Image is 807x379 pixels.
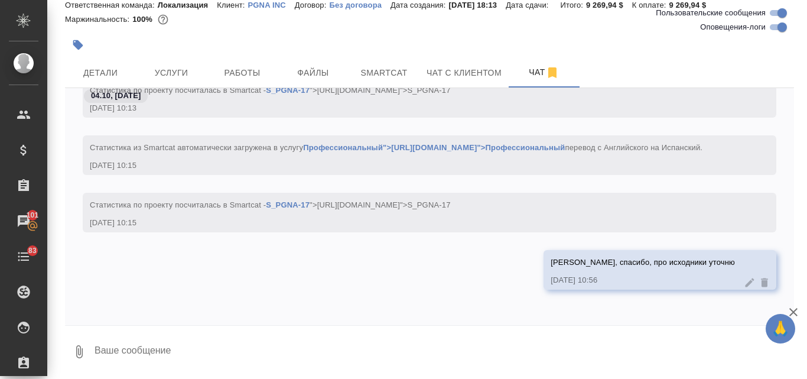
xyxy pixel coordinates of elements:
[90,217,735,229] div: [DATE] 10:15
[90,143,702,152] span: Статистика из Smartcat автоматически загружена в услугу перевод с Английского на Испанский.
[90,160,735,171] div: [DATE] 10:15
[295,1,330,9] p: Договор:
[356,66,412,80] span: Smartcat
[656,7,766,19] span: Пользовательские сообщения
[248,1,295,9] p: PGNA INC
[19,209,46,221] span: 101
[65,1,158,9] p: Ответственная команда:
[3,242,44,271] a: 83
[132,15,155,24] p: 100%
[329,1,391,9] p: Без договора
[266,200,310,209] a: S_PGNA-17
[427,66,502,80] span: Чат с клиентом
[700,21,766,33] span: Оповещения-логи
[632,1,669,9] p: К оплате:
[285,66,341,80] span: Файлы
[143,66,200,80] span: Услуги
[449,1,506,9] p: [DATE] 18:13
[551,274,735,286] div: [DATE] 10:56
[65,15,132,24] p: Маржинальность:
[90,200,451,209] span: Cтатистика по проекту посчиталась в Smartcat - ">[URL][DOMAIN_NAME]">S_PGNA-17
[214,66,271,80] span: Работы
[766,314,795,344] button: 🙏
[72,66,129,80] span: Детали
[65,32,91,58] button: Добавить тэг
[303,143,565,152] a: Профессиональный">[URL][DOMAIN_NAME]">Профессиональный
[217,1,248,9] p: Клиент:
[506,1,551,9] p: Дата сдачи:
[516,65,572,80] span: Чат
[91,90,141,102] p: 04.10, [DATE]
[3,206,44,236] a: 101
[669,1,715,9] p: 9 269,94 $
[155,12,171,27] button: 0.00 USD;
[551,258,735,267] span: [PERSON_NAME], спасибо, про исходники уточню
[561,1,586,9] p: Итого:
[586,1,632,9] p: 9 269,94 $
[21,245,44,257] span: 83
[391,1,448,9] p: Дата создания:
[158,1,217,9] p: Локализация
[770,316,790,341] span: 🙏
